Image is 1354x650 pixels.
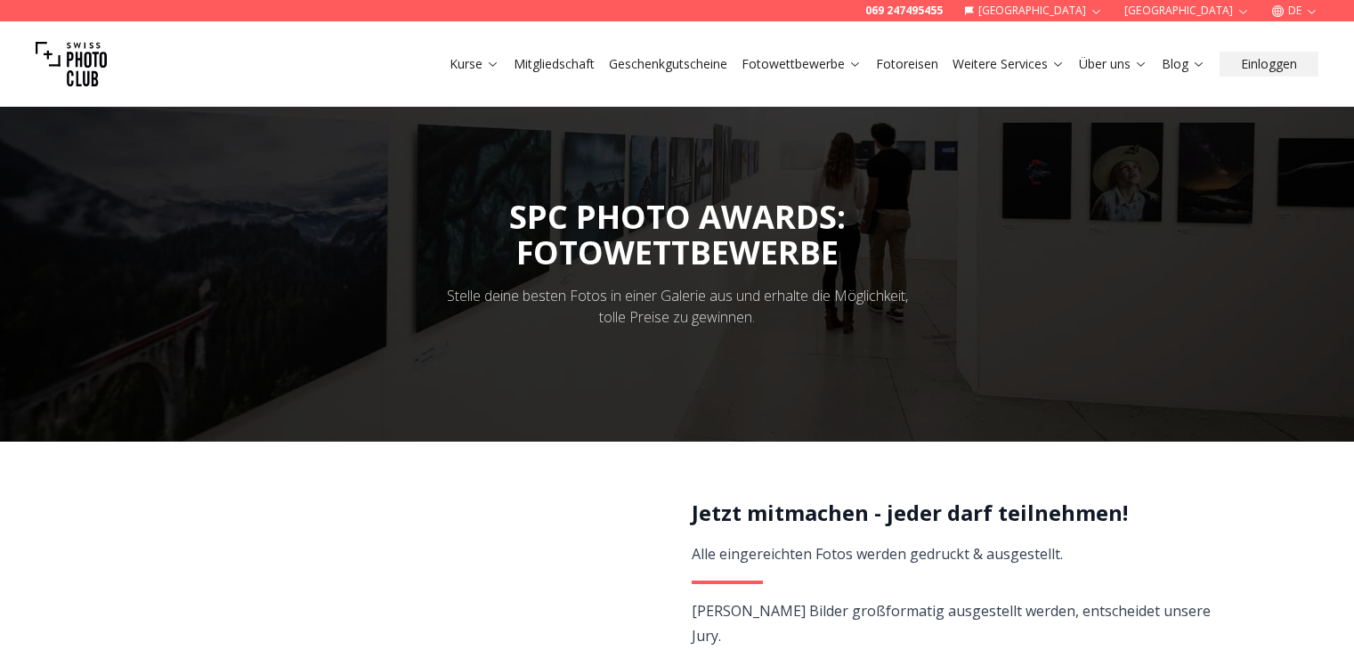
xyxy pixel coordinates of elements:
[734,52,869,77] button: Fotowettbewerbe
[945,52,1072,77] button: Weitere Services
[507,52,602,77] button: Mitgliedschaft
[692,499,1212,527] h2: Jetzt mitmachen - jeder darf teilnehmen!
[435,285,920,328] div: Stelle deine besten Fotos in einer Galerie aus und erhalte die Möglichkeit, tolle Preise zu gewin...
[692,544,1063,564] span: Alle eingereichten Fotos werden gedruckt & ausgestellt.
[865,4,943,18] a: 069 247495455
[1155,52,1212,77] button: Blog
[953,55,1065,73] a: Weitere Services
[1220,52,1318,77] button: Einloggen
[602,52,734,77] button: Geschenkgutscheine
[509,235,846,271] div: FOTOWETTBEWERBE
[609,55,727,73] a: Geschenkgutscheine
[742,55,862,73] a: Fotowettbewerbe
[1162,55,1205,73] a: Blog
[442,52,507,77] button: Kurse
[876,55,938,73] a: Fotoreisen
[450,55,499,73] a: Kurse
[514,55,595,73] a: Mitgliedschaft
[36,28,107,100] img: Swiss photo club
[869,52,945,77] button: Fotoreisen
[1079,55,1147,73] a: Über uns
[692,601,1211,646] span: [PERSON_NAME] Bilder großformatig ausgestellt werden, entscheidet unsere Jury.
[1072,52,1155,77] button: Über uns
[509,195,846,271] span: SPC PHOTO AWARDS:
